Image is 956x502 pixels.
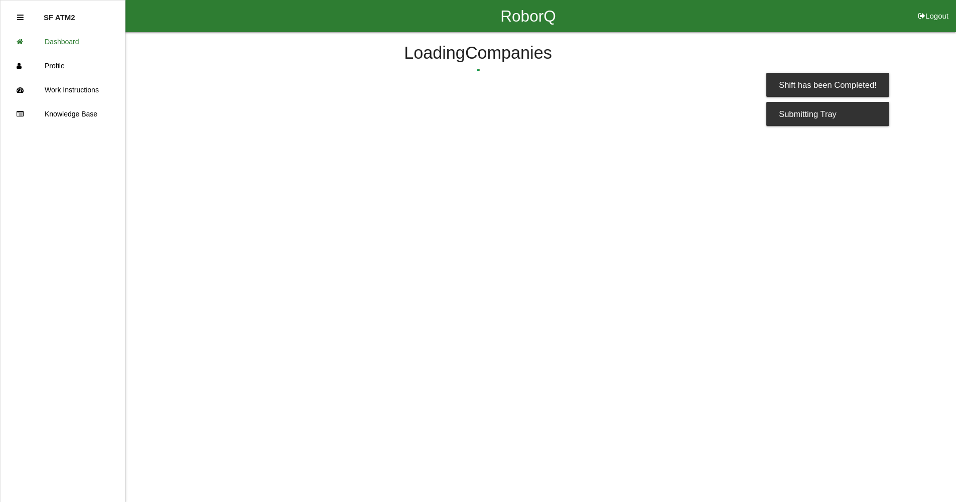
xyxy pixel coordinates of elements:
p: SF ATM2 [44,6,75,22]
div: Shift has been Completed! [766,73,889,97]
a: Work Instructions [1,78,125,102]
a: Knowledge Base [1,102,125,126]
a: Profile [1,54,125,78]
div: Submitting Tray [766,102,889,126]
div: Close [17,6,24,30]
a: Dashboard [1,30,125,54]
